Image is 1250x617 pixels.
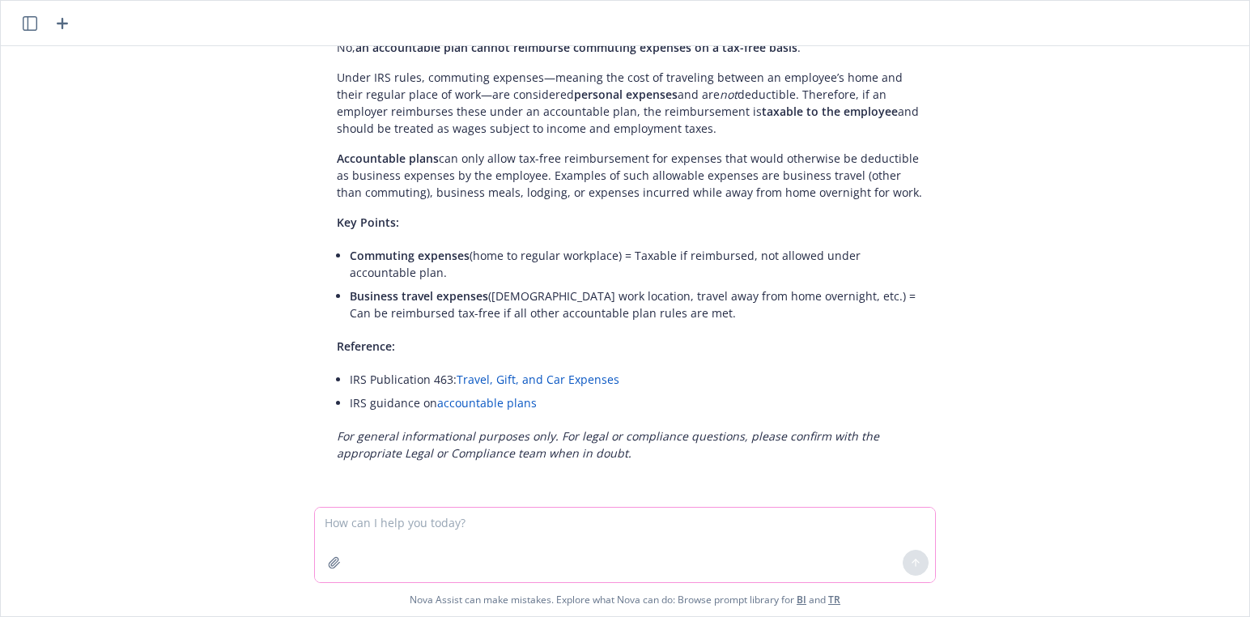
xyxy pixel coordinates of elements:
[337,338,395,354] span: Reference:
[337,39,926,56] p: No, .
[350,288,488,304] span: Business travel expenses
[337,150,926,201] p: can only allow tax-free reimbursement for expenses that would otherwise be deductible as business...
[350,244,926,284] li: (home to regular workplace) = Taxable if reimbursed, not allowed under accountable plan.
[350,368,926,391] li: IRS Publication 463:
[410,583,840,616] span: Nova Assist can make mistakes. Explore what Nova can do: Browse prompt library for and
[337,428,879,461] em: For general informational purposes only. For legal or compliance questions, please confirm with t...
[355,40,797,55] span: an accountable plan cannot reimburse commuting expenses on a tax-free basis
[720,87,738,102] em: not
[350,391,926,415] li: IRS guidance on
[762,104,898,119] span: taxable to the employee
[337,215,399,230] span: Key Points:
[350,284,926,325] li: ([DEMOGRAPHIC_DATA] work location, travel away from home overnight, etc.) = Can be reimbursed tax...
[337,151,439,166] span: Accountable plans
[350,248,470,263] span: Commuting expenses
[437,395,537,411] a: accountable plans
[457,372,619,387] a: Travel, Gift, and Car Expenses
[828,593,840,606] a: TR
[797,593,806,606] a: BI
[574,87,678,102] span: personal expenses
[337,69,926,137] p: Under IRS rules, commuting expenses—meaning the cost of traveling between an employee’s home and ...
